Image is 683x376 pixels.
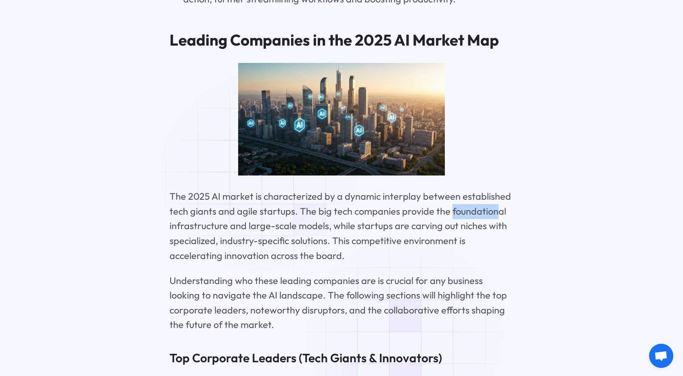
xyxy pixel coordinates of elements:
p: Understanding who these leading companies are is crucial for any business looking to navigate the... [170,274,514,332]
img: AI companies cityscape digital art [238,63,445,175]
h2: Leading Companies in the 2025 AI Market Map [170,31,514,50]
p: The 2025 AI market is characterized by a dynamic interplay between established tech giants and ag... [170,189,514,263]
div: 채팅 열기 [649,344,673,368]
h3: Top Corporate Leaders (Tech Giants & Innovators) [170,350,514,367]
